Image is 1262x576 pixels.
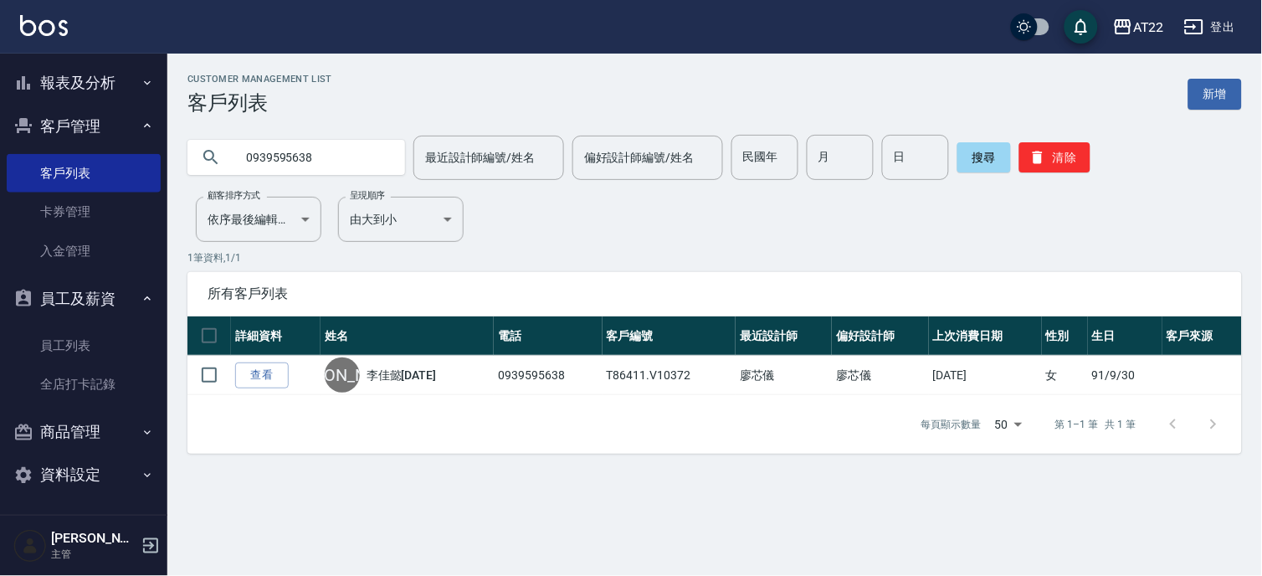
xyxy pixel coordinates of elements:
[7,366,161,404] a: 全店打卡記錄
[1133,17,1164,38] div: AT22
[338,197,464,242] div: 由大到小
[832,356,928,395] td: 廖芯儀
[20,15,68,36] img: Logo
[929,316,1042,356] th: 上次消費日期
[196,197,321,242] div: 依序最後編輯時間
[187,250,1242,265] p: 1 筆資料, 1 / 1
[7,454,161,497] button: 資料設定
[1088,316,1162,356] th: 生日
[13,529,47,563] img: Person
[235,363,289,388] a: 查看
[832,316,928,356] th: 偏好設計師
[1188,79,1242,110] a: 新增
[325,357,360,393] div: [PERSON_NAME]
[367,367,437,383] a: 李佳懿[DATE]
[1177,12,1242,43] button: 登出
[7,105,161,148] button: 客戶管理
[231,316,321,356] th: 詳細資料
[208,285,1222,302] span: 所有客戶列表
[1055,417,1136,432] p: 第 1–1 筆 共 1 筆
[321,316,494,356] th: 姓名
[494,356,602,395] td: 0939595638
[921,417,982,432] p: 每頁顯示數量
[7,61,161,105] button: 報表及分析
[51,547,136,562] p: 主管
[51,530,136,547] h5: [PERSON_NAME]
[603,316,736,356] th: 客戶編號
[1162,316,1242,356] th: 客戶來源
[7,232,161,270] a: 入金管理
[957,142,1011,172] button: 搜尋
[7,154,161,193] a: 客戶列表
[187,74,332,85] h2: Customer Management List
[1106,10,1171,44] button: AT22
[208,189,260,202] label: 顧客排序方式
[7,277,161,321] button: 員工及薪資
[736,356,832,395] td: 廖芯儀
[929,356,1042,395] td: [DATE]
[350,189,385,202] label: 呈現順序
[187,91,332,115] h3: 客戶列表
[7,193,161,231] a: 卡券管理
[234,135,392,180] input: 搜尋關鍵字
[736,316,832,356] th: 最近設計師
[1088,356,1162,395] td: 91/9/30
[7,411,161,455] button: 商品管理
[988,402,1029,447] div: 50
[603,356,736,395] td: T86411.V10372
[7,327,161,365] a: 員工列表
[1064,10,1098,44] button: save
[494,316,602,356] th: 電話
[1019,142,1090,172] button: 清除
[1042,316,1088,356] th: 性別
[1042,356,1088,395] td: 女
